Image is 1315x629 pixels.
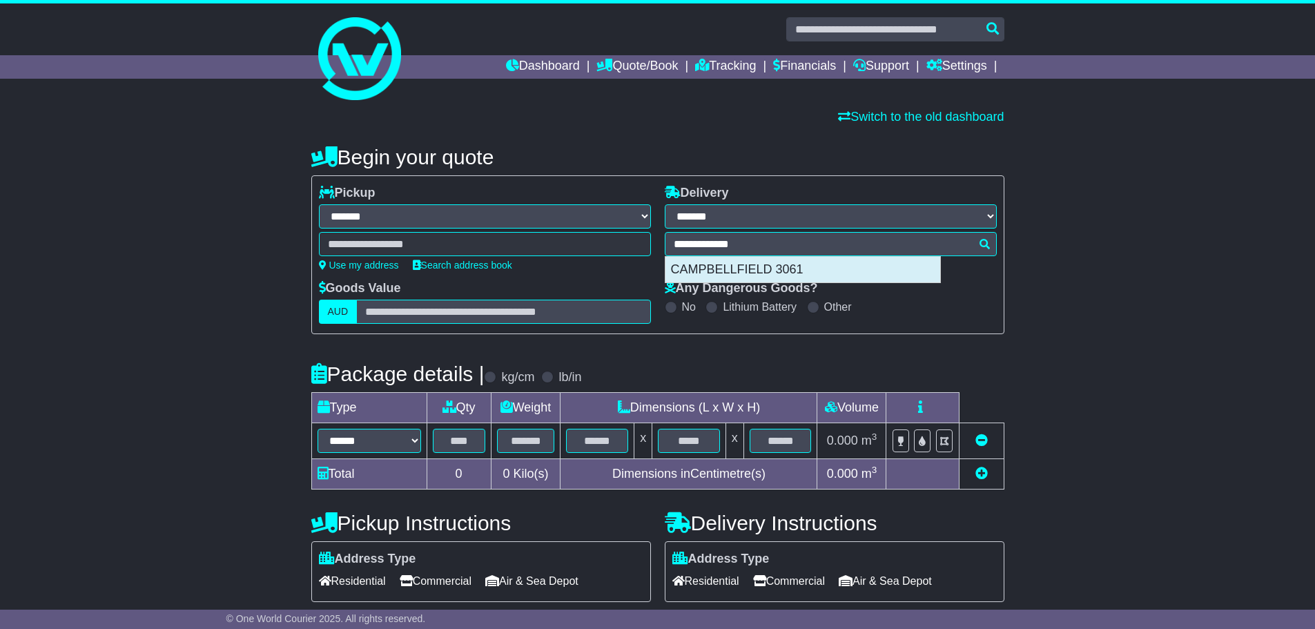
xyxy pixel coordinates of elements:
a: Switch to the old dashboard [838,110,1004,124]
label: kg/cm [501,370,534,385]
span: m [861,467,877,481]
span: m [861,434,877,447]
span: © One World Courier 2025. All rights reserved. [226,613,426,624]
label: AUD [319,300,358,324]
span: Air & Sea Depot [839,570,932,592]
a: Add new item [975,467,988,481]
label: No [682,300,696,313]
label: Address Type [672,552,770,567]
h4: Package details | [311,362,485,385]
td: Volume [817,393,886,423]
sup: 3 [872,432,877,442]
h4: Begin your quote [311,146,1004,168]
span: Commercial [753,570,825,592]
span: Residential [319,570,386,592]
label: Goods Value [319,281,401,296]
td: Dimensions (L x W x H) [561,393,817,423]
label: Any Dangerous Goods? [665,281,818,296]
label: Lithium Battery [723,300,797,313]
a: Dashboard [506,55,580,79]
span: 0.000 [827,434,858,447]
label: lb/in [558,370,581,385]
label: Other [824,300,852,313]
label: Address Type [319,552,416,567]
td: x [725,423,743,459]
td: Weight [491,393,561,423]
typeahead: Please provide city [665,232,997,256]
td: 0 [427,459,491,490]
label: Delivery [665,186,729,201]
a: Use my address [319,260,399,271]
h4: Pickup Instructions [311,512,651,534]
span: 0 [503,467,509,481]
span: Residential [672,570,739,592]
h4: Delivery Instructions [665,512,1004,534]
a: Financials [773,55,836,79]
td: Qty [427,393,491,423]
td: Type [311,393,427,423]
label: Pickup [319,186,376,201]
span: Commercial [400,570,471,592]
a: Search address book [413,260,512,271]
a: Quote/Book [596,55,678,79]
div: CAMPBELLFIELD 3061 [665,257,940,283]
td: x [634,423,652,459]
td: Total [311,459,427,490]
td: Dimensions in Centimetre(s) [561,459,817,490]
sup: 3 [872,465,877,475]
span: Air & Sea Depot [485,570,578,592]
a: Remove this item [975,434,988,447]
span: 0.000 [827,467,858,481]
td: Kilo(s) [491,459,561,490]
a: Tracking [695,55,756,79]
a: Support [853,55,909,79]
a: Settings [926,55,987,79]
